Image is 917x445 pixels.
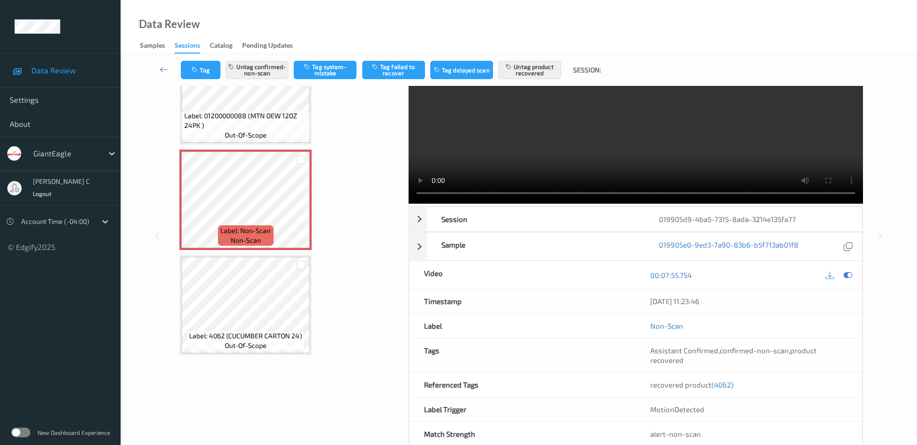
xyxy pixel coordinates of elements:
[410,261,636,289] div: Video
[427,233,644,260] div: Sample
[644,207,862,231] div: 019905d9-4ba5-7315-8ada-3214e135fa77
[220,226,271,236] span: Label: Non-Scan
[650,346,718,355] span: Assistant Confirmed
[712,380,733,389] span: (4062)
[410,338,636,372] div: Tags
[636,397,862,421] div: MotionDetected
[650,346,817,364] span: product recovered
[140,41,165,53] div: Samples
[430,61,493,79] button: Tag delayed scan
[720,346,789,355] span: confirmed-non-scan
[650,270,692,280] a: 00:07:55.754
[231,236,261,245] span: non-scan
[189,331,302,341] span: Label: 4062 (CUCUMBER CARTON 24)
[409,207,862,232] div: Session019905d9-4ba5-7315-8ada-3214e135fa77
[410,314,636,338] div: Label
[573,65,601,75] span: Session:
[175,39,210,54] a: Sessions
[650,346,817,364] span: , ,
[181,61,220,79] button: Tag
[362,61,425,79] button: Tag failed to recover
[225,341,267,350] span: out-of-scope
[650,380,733,389] span: recovered product
[242,39,302,53] a: Pending Updates
[225,130,267,140] span: out-of-scope
[210,39,242,53] a: Catalog
[410,289,636,313] div: Timestamp
[650,429,848,439] div: alert-non-scan
[410,397,636,421] div: Label Trigger
[650,321,683,331] a: Non-Scan
[498,61,561,79] button: Untag product recovered
[294,61,356,79] button: Tag system-mistake
[427,207,644,231] div: Session
[650,296,848,306] div: [DATE] 11:23:46
[175,41,200,54] div: Sessions
[139,19,200,29] div: Data Review
[659,240,798,253] a: 019905e0-9ed3-7a90-83b6-b5f713ab01f8
[140,39,175,53] a: Samples
[210,41,233,53] div: Catalog
[226,61,288,79] button: Untag confirmed-non-scan
[242,41,293,53] div: Pending Updates
[184,111,308,130] span: Label: 01200000088 (MTN DEW 12OZ 24PK )
[409,232,862,261] div: Sample019905e0-9ed3-7a90-83b6-b5f713ab01f8
[410,373,636,397] div: Referenced Tags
